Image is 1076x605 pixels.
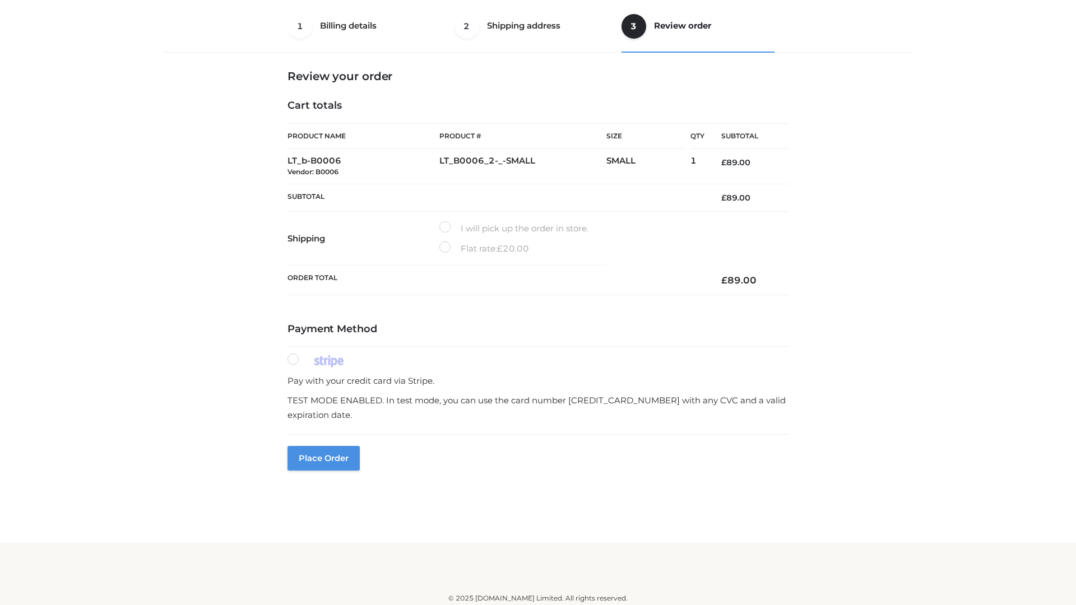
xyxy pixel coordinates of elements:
td: LT_B0006_2-_-SMALL [439,149,606,184]
small: Vendor: B0006 [287,167,338,176]
button: Place order [287,446,360,471]
p: TEST MODE ENABLED. In test mode, you can use the card number [CREDIT_CARD_NUMBER] with any CVC an... [287,393,789,422]
th: Subtotal [704,124,789,149]
label: Flat rate: [439,241,529,256]
bdi: 89.00 [721,193,750,203]
th: Product Name [287,123,439,149]
th: Size [606,124,685,149]
td: 1 [690,149,704,184]
th: Qty [690,123,704,149]
th: Product # [439,123,606,149]
span: £ [721,157,726,167]
td: SMALL [606,149,690,184]
p: Pay with your credit card via Stripe. [287,374,789,388]
h3: Review your order [287,69,789,83]
h4: Cart totals [287,100,789,112]
th: Shipping [287,212,439,266]
span: £ [721,193,726,203]
div: © 2025 [DOMAIN_NAME] Limited. All rights reserved. [166,593,910,604]
span: £ [721,274,727,286]
td: LT_b-B0006 [287,149,439,184]
h4: Payment Method [287,323,789,336]
label: I will pick up the order in store. [439,221,588,236]
span: £ [497,243,503,254]
th: Order Total [287,266,704,295]
th: Subtotal [287,184,704,211]
bdi: 20.00 [497,243,529,254]
bdi: 89.00 [721,274,757,286]
bdi: 89.00 [721,157,750,167]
